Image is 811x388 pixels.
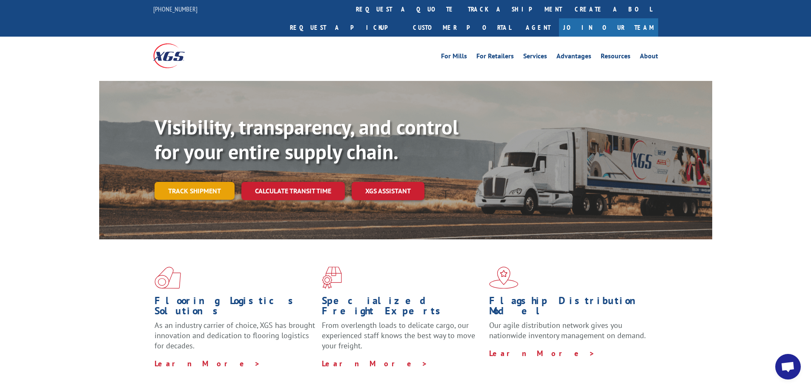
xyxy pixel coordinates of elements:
[155,296,315,320] h1: Flooring Logistics Solutions
[601,53,630,62] a: Resources
[476,53,514,62] a: For Retailers
[489,320,646,340] span: Our agile distribution network gives you nationwide inventory management on demand.
[155,320,315,351] span: As an industry carrier of choice, XGS has brought innovation and dedication to flooring logistics...
[489,348,595,358] a: Learn More >
[322,296,483,320] h1: Specialized Freight Experts
[489,267,519,289] img: xgs-icon-flagship-distribution-model-red
[559,18,658,37] a: Join Our Team
[155,182,235,200] a: Track shipment
[155,267,181,289] img: xgs-icon-total-supply-chain-intelligence-red
[775,354,801,379] div: Open chat
[640,53,658,62] a: About
[441,53,467,62] a: For Mills
[153,5,198,13] a: [PHONE_NUMBER]
[284,18,407,37] a: Request a pickup
[407,18,517,37] a: Customer Portal
[155,359,261,368] a: Learn More >
[352,182,424,200] a: XGS ASSISTANT
[322,267,342,289] img: xgs-icon-focused-on-flooring-red
[523,53,547,62] a: Services
[556,53,591,62] a: Advantages
[241,182,345,200] a: Calculate transit time
[517,18,559,37] a: Agent
[322,359,428,368] a: Learn More >
[155,114,459,165] b: Visibility, transparency, and control for your entire supply chain.
[489,296,650,320] h1: Flagship Distribution Model
[322,320,483,358] p: From overlength loads to delicate cargo, our experienced staff knows the best way to move your fr...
